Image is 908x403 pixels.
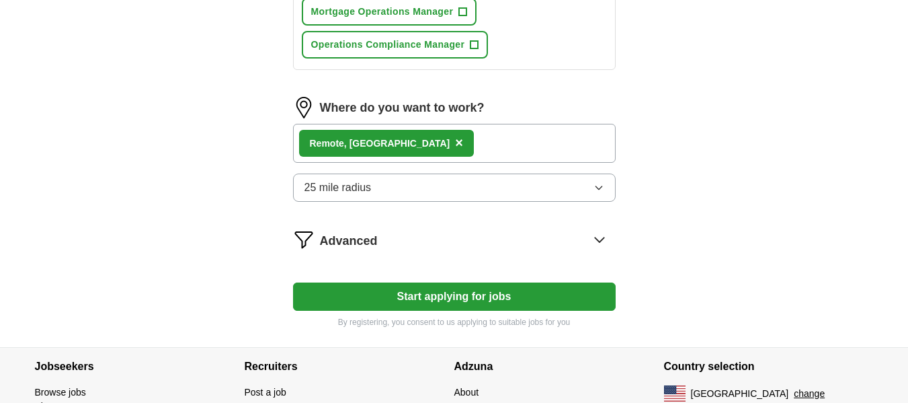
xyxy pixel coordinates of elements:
strong: Remote [310,138,344,149]
span: × [455,135,463,150]
p: By registering, you consent to us applying to suitable jobs for you [293,316,616,328]
span: Operations Compliance Manager [311,38,465,52]
span: Advanced [320,232,378,250]
a: Post a job [245,387,286,398]
button: Start applying for jobs [293,283,616,311]
label: Where do you want to work? [320,99,485,117]
span: [GEOGRAPHIC_DATA] [691,387,789,401]
a: Browse jobs [35,387,86,398]
button: × [455,133,463,153]
button: change [794,387,825,401]
button: Operations Compliance Manager [302,31,489,59]
a: About [454,387,479,398]
span: Mortgage Operations Manager [311,5,454,19]
button: 25 mile radius [293,174,616,202]
img: filter [293,229,315,250]
div: , [GEOGRAPHIC_DATA] [310,137,450,151]
h4: Country selection [664,348,874,386]
span: 25 mile radius [304,180,372,196]
img: US flag [664,386,686,402]
img: location.png [293,97,315,118]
